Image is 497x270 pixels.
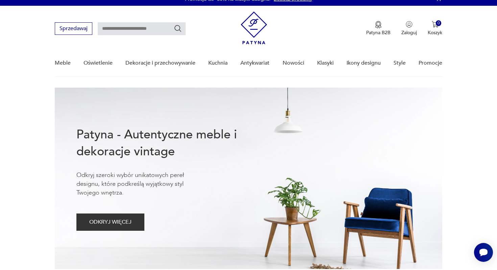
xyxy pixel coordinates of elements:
[419,50,442,76] a: Promocje
[366,29,390,36] p: Patyna B2B
[474,243,493,262] iframe: Smartsupp widget button
[428,21,442,36] button: 0Koszyk
[375,21,382,28] img: Ikona medalu
[366,21,390,36] a: Ikona medaluPatyna B2B
[76,126,259,160] h1: Patyna - Autentyczne meble i dekoracje vintage
[401,21,417,36] button: Zaloguj
[55,50,71,76] a: Meble
[432,21,439,28] img: Ikona koszyka
[347,50,381,76] a: Ikony designu
[436,20,442,26] div: 0
[84,50,113,76] a: Oświetlenie
[125,50,195,76] a: Dekoracje i przechowywanie
[317,50,334,76] a: Klasyki
[283,50,304,76] a: Nowości
[76,171,205,197] p: Odkryj szeroki wybór unikatowych pereł designu, które podkreślą wyjątkowy styl Twojego wnętrza.
[406,21,412,28] img: Ikonka użytkownika
[394,50,406,76] a: Style
[366,21,390,36] button: Patyna B2B
[174,24,182,32] button: Szukaj
[76,220,144,225] a: ODKRYJ WIĘCEJ
[208,50,228,76] a: Kuchnia
[76,213,144,231] button: ODKRYJ WIĘCEJ
[240,50,269,76] a: Antykwariat
[428,29,442,36] p: Koszyk
[55,22,92,35] button: Sprzedawaj
[401,29,417,36] p: Zaloguj
[55,27,92,31] a: Sprzedawaj
[241,12,267,44] img: Patyna - sklep z meblami i dekoracjami vintage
